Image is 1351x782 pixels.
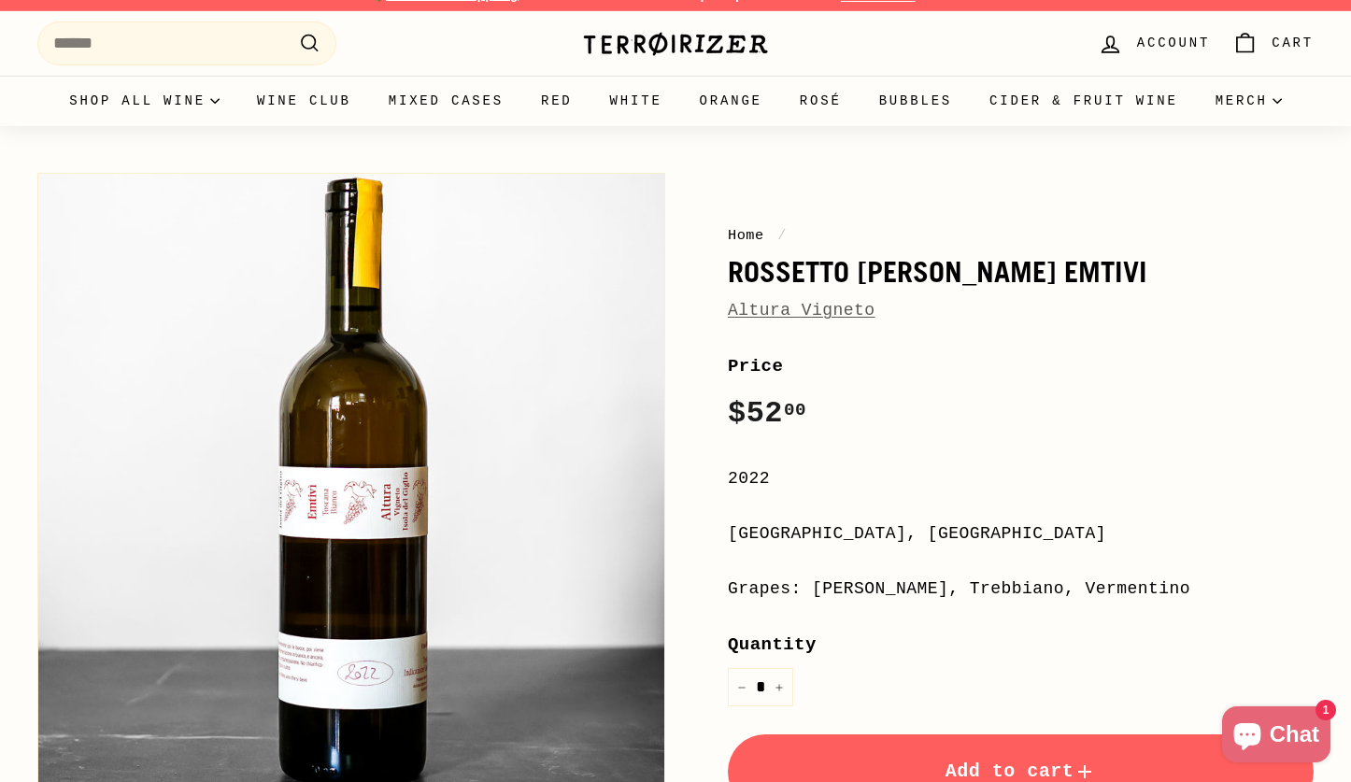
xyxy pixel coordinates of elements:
div: Grapes: [PERSON_NAME], Trebbiano, Vermentino [728,576,1314,603]
summary: Merch [1197,76,1301,126]
span: Cart [1272,33,1314,53]
summary: Shop all wine [50,76,238,126]
a: Altura Vigneto [728,301,875,320]
sup: 00 [784,400,806,420]
a: Red [522,76,591,126]
span: Account [1137,33,1210,53]
a: Mixed Cases [370,76,522,126]
span: Add to cart [946,761,1097,782]
a: Home [728,227,764,244]
inbox-online-store-chat: Shopify online store chat [1216,706,1336,767]
div: [GEOGRAPHIC_DATA], [GEOGRAPHIC_DATA] [728,520,1314,547]
a: Cart [1221,16,1325,71]
a: Rosé [781,76,860,126]
input: quantity [728,668,793,706]
label: Quantity [728,631,1314,659]
label: Price [728,352,1314,380]
a: Account [1087,16,1221,71]
nav: breadcrumbs [728,224,1314,247]
h1: Rossetto [PERSON_NAME] Emtivi [728,256,1314,288]
span: $52 [728,396,806,431]
a: White [591,76,681,126]
a: Bubbles [860,76,971,126]
a: Cider & Fruit Wine [971,76,1197,126]
span: / [773,227,791,244]
div: 2022 [728,465,1314,492]
button: Increase item quantity by one [765,668,793,706]
button: Reduce item quantity by one [728,668,756,706]
a: Wine Club [238,76,370,126]
a: Orange [681,76,781,126]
